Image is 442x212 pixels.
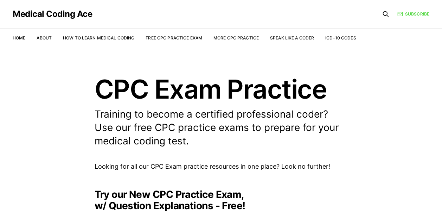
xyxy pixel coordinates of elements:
[95,108,348,148] p: Training to become a certified professional coder? Use our free CPC practice exams to prepare for...
[95,162,348,172] p: Looking for all our CPC Exam practice resources in one place? Look no further!
[266,177,442,212] iframe: portal-trigger
[270,35,314,40] a: Speak Like a Coder
[63,35,134,40] a: How to Learn Medical Coding
[213,35,259,40] a: More CPC Practice
[397,11,429,17] a: Subscribe
[95,189,348,211] h2: Try our New CPC Practice Exam, w/ Question Explanations - Free!
[146,35,202,40] a: Free CPC Practice Exam
[13,35,25,40] a: Home
[325,35,356,40] a: ICD-10 Codes
[95,76,348,102] h1: CPC Exam Practice
[37,35,52,40] a: About
[13,10,92,18] a: Medical Coding Ace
